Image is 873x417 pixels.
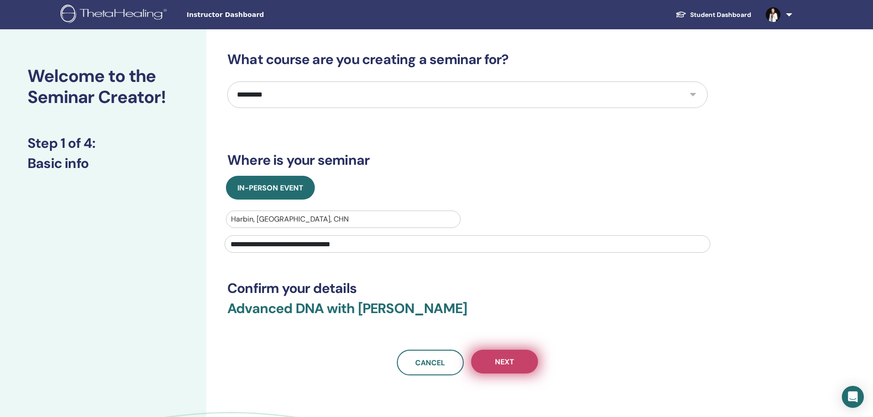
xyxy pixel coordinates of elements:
h3: Basic info [27,155,179,172]
img: default.jpg [766,7,780,22]
h3: Confirm your details [227,280,708,297]
span: Instructor Dashboard [187,10,324,20]
button: In-Person Event [226,176,315,200]
h3: Advanced DNA with [PERSON_NAME] [227,300,708,328]
div: Open Intercom Messenger [842,386,864,408]
h3: What course are you creating a seminar for? [227,51,708,68]
img: logo.png [60,5,170,25]
a: Student Dashboard [668,6,758,23]
img: graduation-cap-white.svg [675,11,686,18]
h3: Where is your seminar [227,152,708,168]
span: Next [495,357,514,367]
span: In-Person Event [237,183,303,193]
button: Next [471,350,538,374]
span: Cancel [415,358,445,368]
h2: Welcome to the Seminar Creator! [27,66,179,108]
a: Cancel [397,350,464,375]
h3: Step 1 of 4 : [27,135,179,152]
